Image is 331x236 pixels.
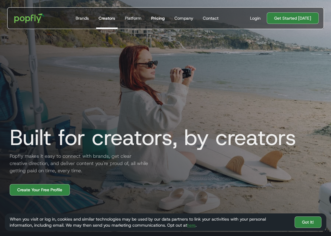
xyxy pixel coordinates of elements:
[99,15,115,21] div: Creators
[200,8,221,29] a: Contact
[203,15,218,21] div: Contact
[5,153,150,174] h2: Popfly makes it easy to connect with brands, get clear creative direction, and deliver content yo...
[5,125,296,150] h1: Built for creators, by creators
[10,9,49,27] a: home
[248,15,263,21] a: Login
[151,15,164,21] div: Pricing
[122,8,144,29] a: Platform
[96,8,118,29] a: Creators
[73,8,91,29] a: Brands
[174,15,193,21] div: Company
[294,216,321,228] a: Got It!
[250,15,261,21] div: Login
[149,8,167,29] a: Pricing
[76,15,89,21] div: Brands
[267,12,319,24] a: Get Started [DATE]
[10,216,290,228] div: When you visit or log in, cookies and similar technologies may be used by our data partners to li...
[10,184,70,196] a: Create Your Free Profile
[125,15,141,21] div: Platform
[172,8,195,29] a: Company
[187,222,196,228] a: here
